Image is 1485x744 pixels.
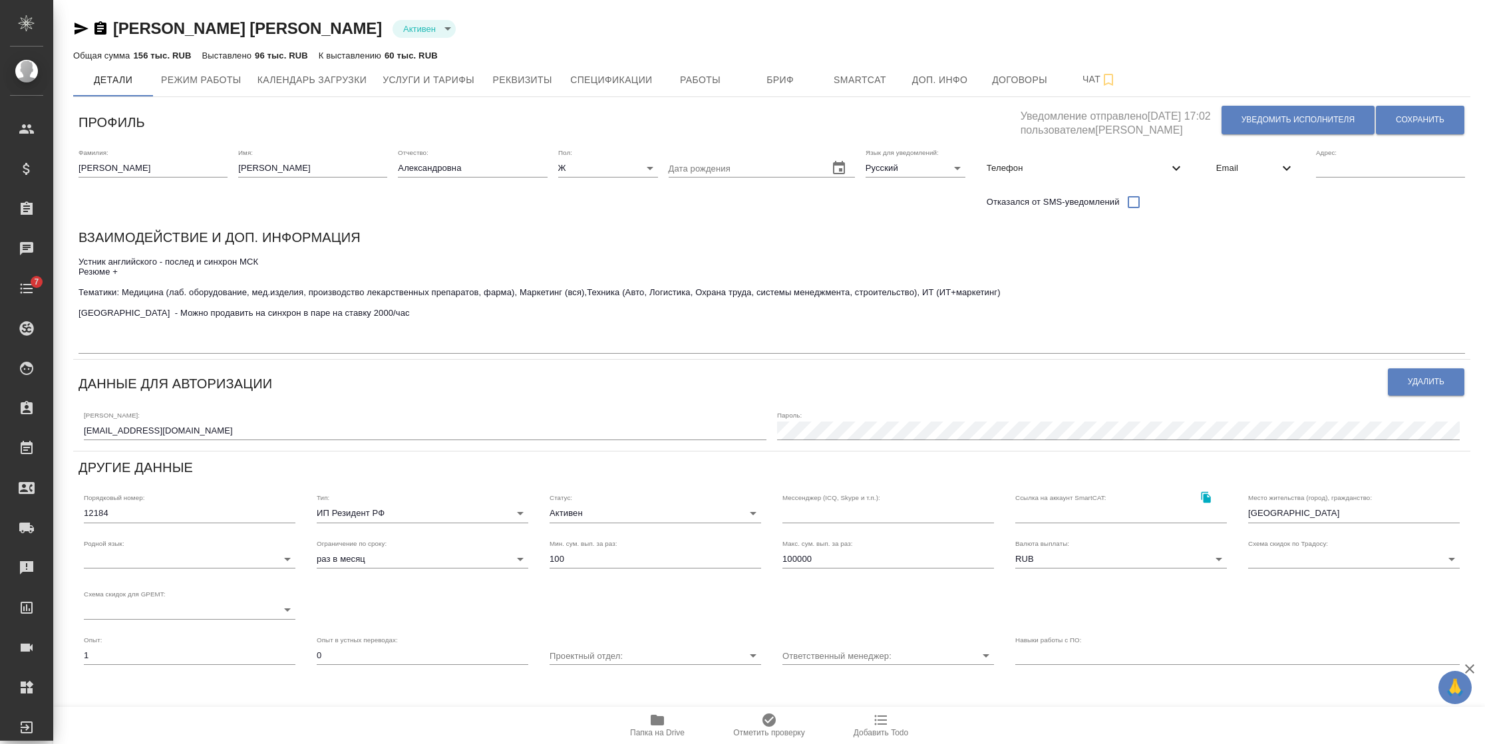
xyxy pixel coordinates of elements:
span: Бриф [748,72,812,88]
button: Уведомить исполнителя [1222,106,1375,134]
label: Навыки работы с ПО: [1015,636,1082,643]
div: Активен [393,20,456,38]
label: Место жительства (город), гражданство: [1248,495,1372,501]
label: Пол: [558,149,572,156]
span: Календарь загрузки [257,72,367,88]
span: 7 [26,275,47,289]
p: 96 тыс. RUB [255,51,308,61]
span: Чат [1068,71,1132,88]
label: Фамилия: [79,149,108,156]
span: Удалить [1408,376,1444,388]
svg: Подписаться [1100,72,1116,88]
span: Сохранить [1396,114,1444,126]
label: Язык для уведомлений: [866,149,939,156]
label: Имя: [238,149,253,156]
span: Отказался от SMS-уведомлений [987,195,1120,209]
span: Работы [669,72,733,88]
h6: Взаимодействие и доп. информация [79,227,361,248]
label: Макс. сум. вып. за раз: [782,540,853,547]
div: RUB [1015,550,1227,568]
label: Опыт в устных переводах: [317,636,398,643]
p: Общая сумма [73,51,133,61]
span: Реквизиты [490,72,554,88]
span: Детали [81,72,145,88]
span: Доп. инфо [908,72,972,88]
label: Статус: [550,495,572,501]
label: Отчество: [398,149,428,156]
span: Добавить Todo [854,728,908,737]
label: Мин. сум. вып. за раз: [550,540,617,547]
span: Телефон [987,162,1168,175]
h6: Другие данные [79,457,193,478]
label: Опыт: [84,636,102,643]
span: Уведомить исполнителя [1241,114,1355,126]
label: Ссылка на аккаунт SmartCAT: [1015,495,1106,501]
span: Услуги и тарифы [383,72,474,88]
button: Удалить [1388,368,1464,396]
button: Отметить проверку [713,707,825,744]
div: Русский [866,159,965,178]
button: Активен [399,23,440,35]
button: 🙏 [1438,671,1472,704]
h6: Данные для авторизации [79,373,272,394]
span: Папка на Drive [630,728,685,737]
div: ИП Резидент РФ [317,504,528,523]
label: Ограничение по сроку: [317,540,387,547]
button: Скопировать ссылку для ЯМессенджера [73,21,89,37]
button: Open [744,646,762,665]
label: Адрес: [1316,149,1337,156]
div: Активен [550,504,761,523]
p: 156 тыс. RUB [133,51,191,61]
span: Договоры [988,72,1052,88]
div: Ж [558,159,658,178]
p: Выставлено [202,51,255,61]
span: Smartcat [828,72,892,88]
label: [PERSON_NAME]: [84,412,140,418]
button: Open [977,646,995,665]
label: Тип: [317,495,329,501]
label: Пароль: [777,412,802,418]
textarea: Устник английского - послед и синхрон МСК Резюме + Тематики: Медицина (лаб. оборудование, мед.изд... [79,257,1465,349]
p: К выставлению [319,51,385,61]
a: [PERSON_NAME] [PERSON_NAME] [113,19,382,37]
div: Телефон [976,154,1195,183]
p: 60 тыс. RUB [385,51,438,61]
span: Спецификации [570,72,652,88]
div: раз в месяц [317,550,528,568]
button: Сохранить [1376,106,1464,134]
h5: Уведомление отправлено [DATE] 17:02 пользователем [PERSON_NAME] [1021,102,1221,138]
label: Валюта выплаты: [1015,540,1069,547]
span: Режим работы [161,72,242,88]
span: Отметить проверку [733,728,804,737]
label: Схема скидок по Традосу: [1248,540,1328,547]
a: 7 [3,272,50,305]
h6: Профиль [79,112,145,133]
label: Родной язык: [84,540,124,547]
label: Мессенджер (ICQ, Skype и т.п.): [782,495,880,501]
button: Скопировать ссылку [1192,483,1220,511]
span: Email [1216,162,1279,175]
label: Схема скидок для GPEMT: [84,591,166,598]
button: Скопировать ссылку [92,21,108,37]
span: 🙏 [1444,674,1466,701]
button: Добавить Todo [825,707,937,744]
div: Email [1206,154,1305,183]
button: Папка на Drive [601,707,713,744]
label: Порядковый номер: [84,495,144,501]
